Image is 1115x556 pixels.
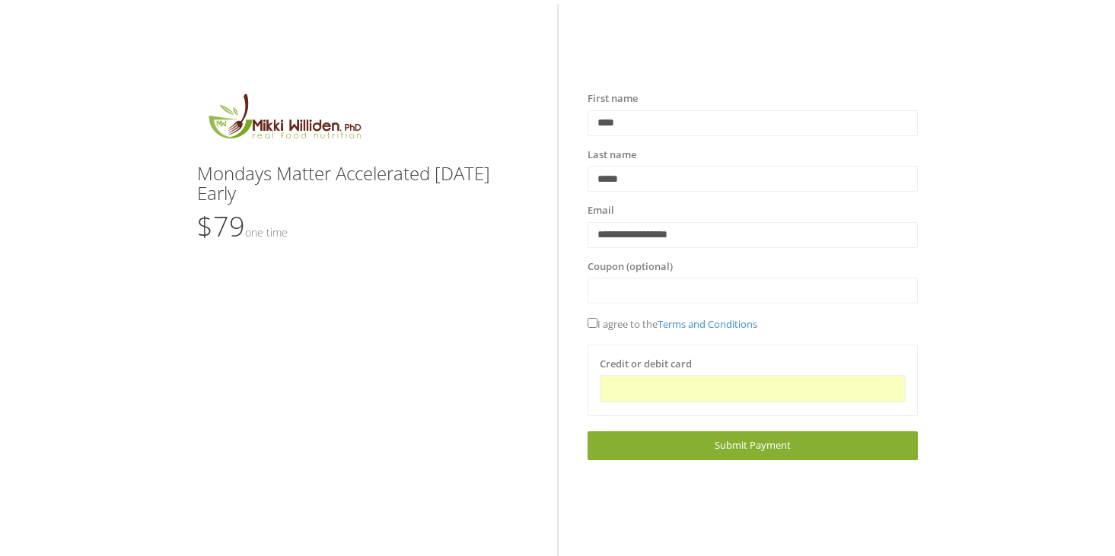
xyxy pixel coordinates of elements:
[588,203,614,218] label: Email
[658,317,757,331] a: Terms and Conditions
[197,208,288,245] span: $79
[197,91,371,148] img: MikkiLogoMain.png
[588,431,917,459] a: Submit Payment
[588,317,757,331] span: I agree to the
[715,438,791,452] span: Submit Payment
[588,148,636,163] label: Last name
[588,91,638,106] label: First name
[610,383,895,396] iframe: Secure card payment input frame
[600,357,692,372] label: Credit or debit card
[245,225,288,240] small: One time
[588,259,673,275] label: Coupon (optional)
[197,164,527,204] h3: Mondays Matter Accelerated [DATE] Early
